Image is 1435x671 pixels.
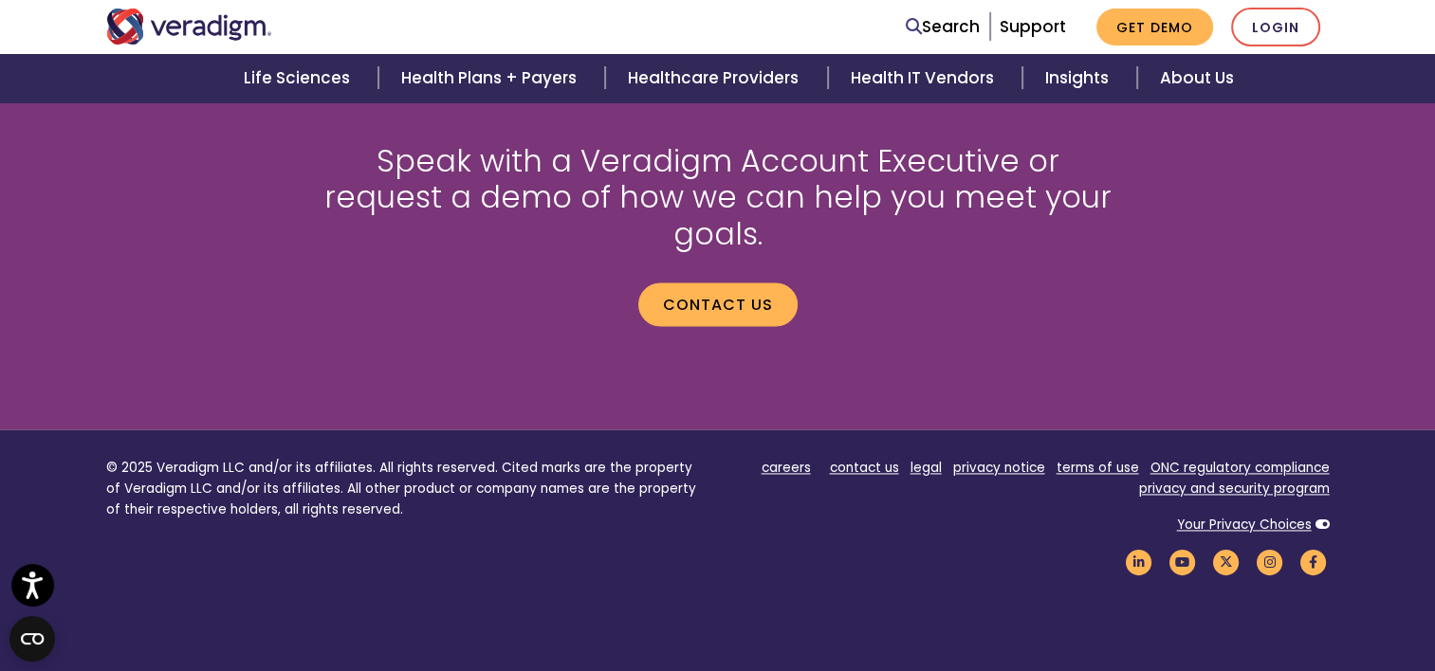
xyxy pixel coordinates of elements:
a: privacy and security program [1139,480,1330,498]
a: terms of use [1057,459,1139,477]
button: Open CMP widget [9,616,55,662]
a: Insights [1022,54,1137,102]
a: Veradigm Instagram Link [1254,553,1286,571]
a: Support [1000,15,1066,38]
a: Get Demo [1096,9,1213,45]
img: Veradigm logo [106,9,272,45]
a: About Us [1137,54,1257,102]
a: Your Privacy Choices [1177,516,1312,534]
a: careers [762,459,811,477]
a: ONC regulatory compliance [1150,459,1330,477]
a: Veradigm LinkedIn Link [1123,553,1155,571]
h2: Speak with a Veradigm Account Executive or request a demo of how we can help you meet your goals. [315,143,1121,252]
a: legal [911,459,942,477]
a: contact us [830,459,899,477]
a: privacy notice [953,459,1045,477]
a: Health IT Vendors [828,54,1022,102]
a: Health Plans + Payers [378,54,605,102]
a: Contact us [638,282,798,326]
a: Search [906,14,980,40]
a: Login [1231,8,1320,46]
a: Veradigm Facebook Link [1297,553,1330,571]
p: © 2025 Veradigm LLC and/or its affiliates. All rights reserved. Cited marks are the property of V... [106,458,704,519]
a: Veradigm Twitter Link [1210,553,1242,571]
a: Veradigm YouTube Link [1167,553,1199,571]
a: Healthcare Providers [605,54,827,102]
a: Life Sciences [221,54,378,102]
